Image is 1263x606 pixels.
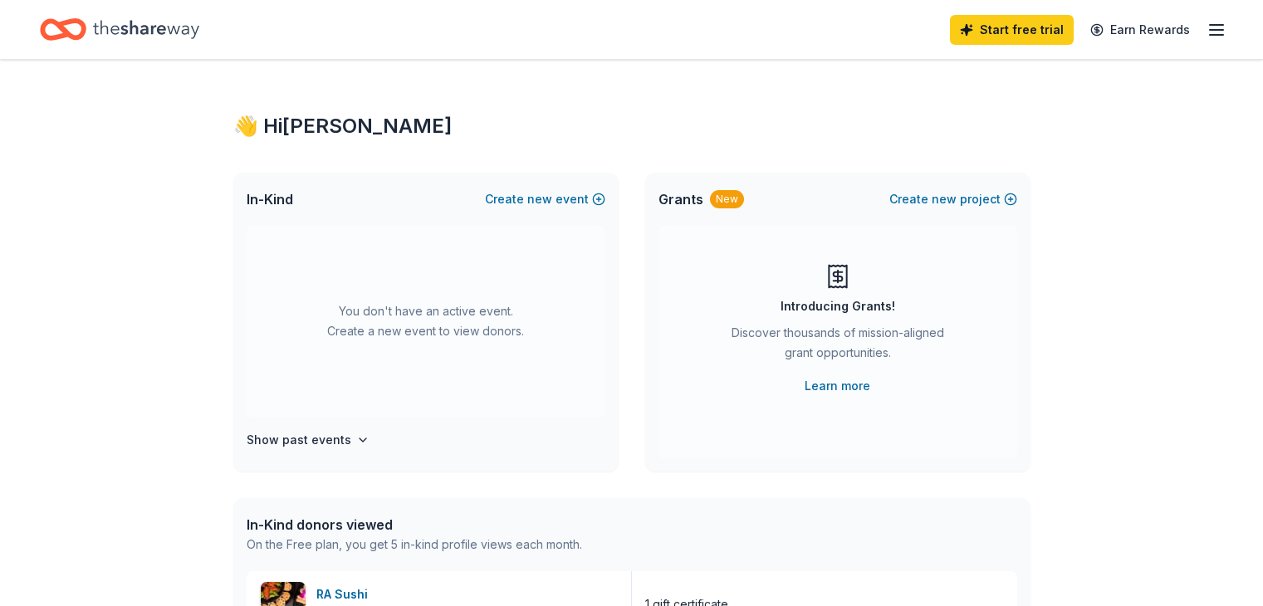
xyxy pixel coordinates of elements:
[316,584,374,604] div: RA Sushi
[40,10,199,49] a: Home
[805,376,870,396] a: Learn more
[233,113,1030,139] div: 👋 Hi [PERSON_NAME]
[781,296,895,316] div: Introducing Grants!
[247,515,582,535] div: In-Kind donors viewed
[247,430,370,450] button: Show past events
[950,15,1074,45] a: Start free trial
[710,190,744,208] div: New
[658,189,703,209] span: Grants
[247,535,582,555] div: On the Free plan, you get 5 in-kind profile views each month.
[247,226,605,417] div: You don't have an active event. Create a new event to view donors.
[247,189,293,209] span: In-Kind
[527,189,552,209] span: new
[485,189,605,209] button: Createnewevent
[247,430,351,450] h4: Show past events
[889,189,1017,209] button: Createnewproject
[932,189,957,209] span: new
[725,323,951,369] div: Discover thousands of mission-aligned grant opportunities.
[1080,15,1200,45] a: Earn Rewards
